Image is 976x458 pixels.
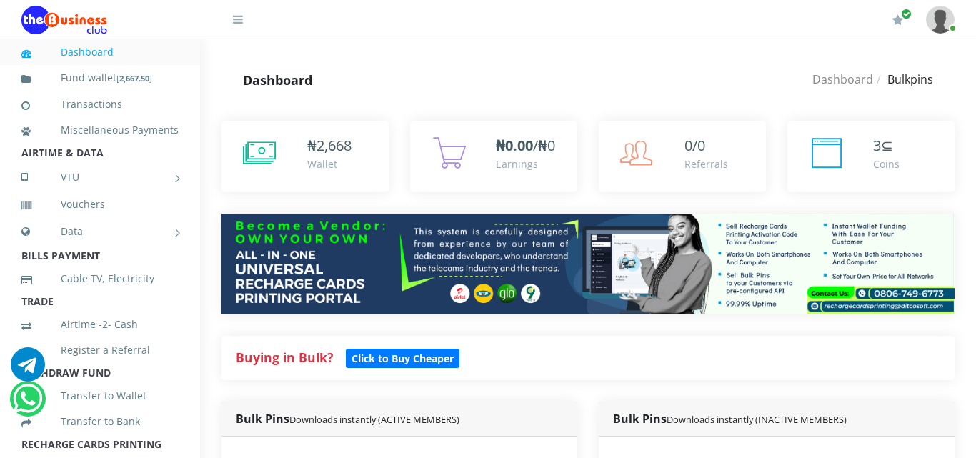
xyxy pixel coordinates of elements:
img: multitenant_rcp.png [221,214,955,314]
div: ⊆ [873,135,900,156]
a: Chat for support [13,392,42,416]
strong: Dashboard [243,71,312,89]
a: Register a Referral [21,334,179,367]
a: 0/0 Referrals [599,121,766,192]
small: Downloads instantly (INACTIVE MEMBERS) [667,413,847,426]
a: Vouchers [21,188,179,221]
a: Transfer to Bank [21,405,179,438]
a: ₦0.00/₦0 Earnings [410,121,577,192]
a: Transactions [21,88,179,121]
a: Data [21,214,179,249]
img: Logo [21,6,107,34]
a: Dashboard [812,71,873,87]
div: Earnings [496,156,555,171]
i: Renew/Upgrade Subscription [892,14,903,26]
a: Chat for support [11,358,45,382]
strong: Bulk Pins [236,411,459,427]
a: Cable TV, Electricity [21,262,179,295]
b: Click to Buy Cheaper [352,352,454,365]
b: ₦0.00 [496,136,533,155]
a: Fund wallet[2,667.50] [21,61,179,95]
span: 3 [873,136,881,155]
a: Transfer to Wallet [21,379,179,412]
a: Miscellaneous Payments [21,114,179,146]
div: Coins [873,156,900,171]
img: User [926,6,955,34]
span: 2,668 [317,136,352,155]
div: ₦ [307,135,352,156]
small: [ ] [116,73,152,84]
small: Downloads instantly (ACTIVE MEMBERS) [289,413,459,426]
span: 0/0 [684,136,705,155]
a: VTU [21,159,179,195]
strong: Bulk Pins [613,411,847,427]
span: /₦0 [496,136,555,155]
a: Click to Buy Cheaper [346,349,459,366]
a: Dashboard [21,36,179,69]
div: Referrals [684,156,728,171]
div: Wallet [307,156,352,171]
span: Renew/Upgrade Subscription [901,9,912,19]
strong: Buying in Bulk? [236,349,333,366]
b: 2,667.50 [119,73,149,84]
li: Bulkpins [873,71,933,88]
a: ₦2,668 Wallet [221,121,389,192]
a: Airtime -2- Cash [21,308,179,341]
